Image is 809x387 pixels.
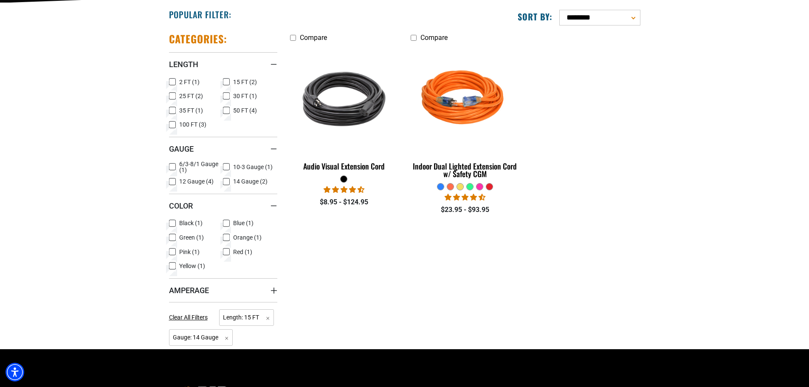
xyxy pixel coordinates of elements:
span: Clear All Filters [169,314,208,321]
span: Color [169,201,193,211]
summary: Gauge [169,137,277,161]
span: 100 FT (3) [179,121,206,127]
img: orange [412,50,519,148]
span: 12 Gauge (4) [179,178,214,184]
h2: Categories: [169,32,228,45]
span: 4.72 stars [324,186,364,194]
span: 6/3-8/1 Gauge (1) [179,161,220,173]
div: Audio Visual Extension Cord [290,162,398,170]
a: Length: 15 FT [219,313,274,321]
span: 4.40 stars [445,193,485,201]
span: Green (1) [179,234,204,240]
div: $8.95 - $124.95 [290,197,398,207]
h2: Popular Filter: [169,9,231,20]
div: $23.95 - $93.95 [411,205,519,215]
summary: Color [169,194,277,218]
span: Pink (1) [179,249,200,255]
span: Gauge: 14 Gauge [169,329,233,346]
span: 30 FT (1) [233,93,257,99]
span: Black (1) [179,220,203,226]
span: Length: 15 FT [219,309,274,326]
span: 50 FT (4) [233,107,257,113]
span: Compare [300,34,327,42]
img: black [290,50,397,148]
summary: Length [169,52,277,76]
a: orange Indoor Dual Lighted Extension Cord w/ Safety CGM [411,46,519,183]
span: Amperage [169,285,209,295]
summary: Amperage [169,278,277,302]
span: Gauge [169,144,194,154]
span: Yellow (1) [179,263,205,269]
a: black Audio Visual Extension Cord [290,46,398,175]
span: 2 FT (1) [179,79,200,85]
div: Indoor Dual Lighted Extension Cord w/ Safety CGM [411,162,519,178]
span: 10-3 Gauge (1) [233,164,273,170]
label: Sort by: [518,11,552,22]
span: 14 Gauge (2) [233,178,268,184]
a: Clear All Filters [169,313,211,322]
div: Accessibility Menu [6,363,24,381]
span: 25 FT (2) [179,93,203,99]
span: Blue (1) [233,220,254,226]
a: Gauge: 14 Gauge [169,333,233,341]
span: Red (1) [233,249,252,255]
span: Orange (1) [233,234,262,240]
span: 35 FT (1) [179,107,203,113]
span: Length [169,59,198,69]
span: Compare [420,34,448,42]
span: 15 FT (2) [233,79,257,85]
